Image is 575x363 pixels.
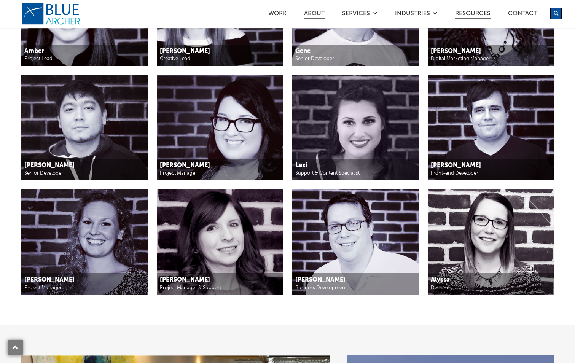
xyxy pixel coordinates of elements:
[157,75,283,180] img: Alicia
[21,2,82,25] a: logo
[160,170,280,177] div: Project Manager
[431,55,551,62] div: Digital Marketing Manager
[24,276,144,284] h5: [PERSON_NAME]
[160,162,280,170] h5: [PERSON_NAME]
[160,55,280,62] div: Creative Lead
[431,48,551,56] h5: [PERSON_NAME]
[295,55,415,62] div: Senior Developer
[295,276,415,284] h5: [PERSON_NAME]
[24,55,144,62] div: Project Lead
[455,11,491,19] a: Resources
[395,11,430,19] a: Industries
[295,284,415,291] div: Business Development
[428,189,554,295] img: Alyssa
[160,48,280,56] h5: [PERSON_NAME]
[295,170,415,177] div: Support & Content Specialist
[428,75,554,180] img: Serge
[342,11,370,19] a: SERVICES
[21,189,148,295] img: Kiley
[21,75,148,180] img: Yuri
[431,276,551,284] h5: Alyssa
[295,48,415,56] h5: Gene
[160,276,280,284] h5: [PERSON_NAME]
[295,162,415,170] h5: Lexi
[508,11,537,19] a: Contact
[431,162,551,170] h5: [PERSON_NAME]
[157,189,283,295] img: Barbara
[292,75,419,180] img: Lexi
[292,189,419,295] img: Rick
[24,48,144,56] h5: Amber
[24,170,144,177] div: Senior Developer
[431,170,551,177] div: Front-end Developer
[24,284,144,291] div: Project Manager
[160,284,280,291] div: Project Manager & Support
[304,11,325,19] a: ABOUT
[431,284,551,291] div: Designer
[268,11,287,19] a: Work
[24,162,144,170] h5: [PERSON_NAME]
